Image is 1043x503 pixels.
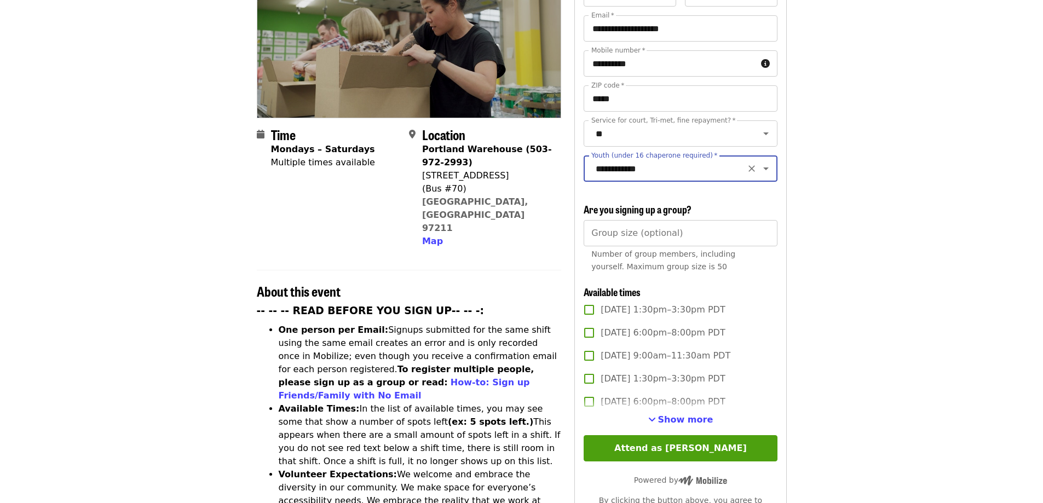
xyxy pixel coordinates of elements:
[422,236,443,246] span: Map
[279,402,562,468] li: In the list of available times, you may see some that show a number of spots left This appears wh...
[591,117,736,124] label: Service for court, Tri-met, fine repayment?
[257,305,485,316] strong: -- -- -- READ BEFORE YOU SIGN UP-- -- -:
[591,82,624,89] label: ZIP code
[591,47,645,54] label: Mobile number
[422,182,552,195] div: (Bus #70)
[591,250,735,271] span: Number of group members, including yourself. Maximum group size is 50
[257,129,264,140] i: calendar icon
[758,126,774,141] button: Open
[422,144,552,167] strong: Portland Warehouse (503-972-2993)
[279,377,530,401] a: How-to: Sign up Friends/Family with No Email
[279,364,534,388] strong: To register multiple people, please sign up as a group or read:
[601,395,725,408] span: [DATE] 6:00pm–8:00pm PDT
[584,285,641,299] span: Available times
[601,372,725,385] span: [DATE] 1:30pm–3:30pm PDT
[584,15,777,42] input: Email
[584,435,777,461] button: Attend as [PERSON_NAME]
[744,161,759,176] button: Clear
[271,125,296,144] span: Time
[409,129,416,140] i: map-marker-alt icon
[279,323,562,402] li: Signups submitted for the same shift using the same email creates an error and is only recorded o...
[601,326,725,339] span: [DATE] 6:00pm–8:00pm PDT
[584,85,777,112] input: ZIP code
[591,12,614,19] label: Email
[271,156,375,169] div: Multiple times available
[584,50,756,77] input: Mobile number
[648,413,713,426] button: See more timeslots
[761,59,770,69] i: circle-info icon
[279,403,360,414] strong: Available Times:
[422,125,465,144] span: Location
[634,476,727,484] span: Powered by
[584,220,777,246] input: [object Object]
[422,196,528,233] a: [GEOGRAPHIC_DATA], [GEOGRAPHIC_DATA] 97211
[422,169,552,182] div: [STREET_ADDRESS]
[591,152,717,159] label: Youth (under 16 chaperone required)
[678,476,727,485] img: Powered by Mobilize
[601,349,730,362] span: [DATE] 9:00am–11:30am PDT
[279,325,389,335] strong: One person per Email:
[257,281,341,300] span: About this event
[279,469,397,479] strong: Volunteer Expectations:
[758,161,774,176] button: Open
[271,144,375,154] strong: Mondays – Saturdays
[584,202,692,216] span: Are you signing up a group?
[448,417,533,427] strong: (ex: 5 spots left.)
[658,414,713,425] span: Show more
[422,235,443,248] button: Map
[601,303,725,316] span: [DATE] 1:30pm–3:30pm PDT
